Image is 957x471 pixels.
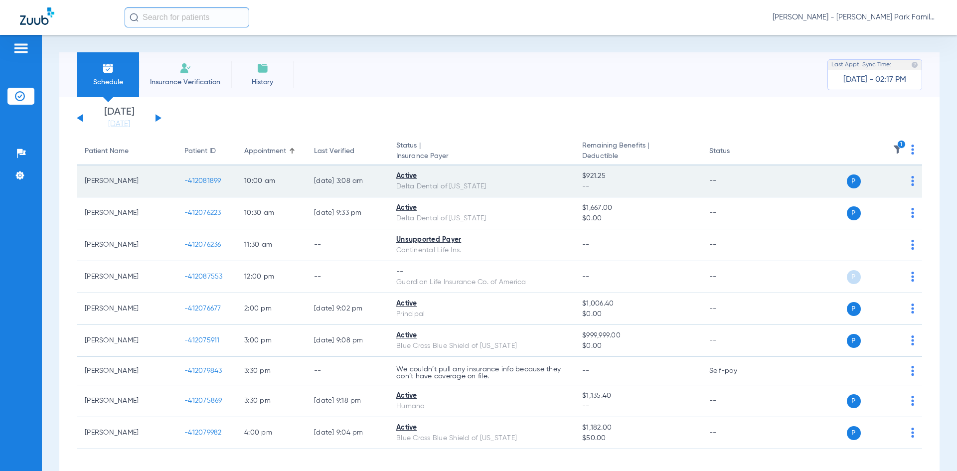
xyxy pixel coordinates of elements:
img: History [257,62,269,74]
td: [PERSON_NAME] [77,197,176,229]
td: [PERSON_NAME] [77,261,176,293]
span: Deductible [582,151,693,161]
span: -412076236 [184,241,221,248]
td: -- [701,229,769,261]
span: Insurance Verification [147,77,224,87]
th: Remaining Benefits | [574,138,701,165]
td: Self-pay [701,357,769,385]
td: -- [701,385,769,417]
span: $0.00 [582,309,693,319]
img: last sync help info [911,61,918,68]
td: [PERSON_NAME] [77,165,176,197]
span: -412087553 [184,273,223,280]
th: Status | [388,138,574,165]
span: -- [582,273,590,280]
img: group-dot-blue.svg [911,335,914,345]
td: -- [701,325,769,357]
div: Active [396,171,566,181]
div: Principal [396,309,566,319]
div: Humana [396,401,566,412]
td: [DATE] 9:04 PM [306,417,388,449]
span: -- [582,367,590,374]
div: Patient ID [184,146,228,157]
span: -412075911 [184,337,220,344]
td: 2:00 PM [236,293,306,325]
img: Search Icon [130,13,139,22]
span: -- [582,241,590,248]
span: P [847,302,861,316]
li: [DATE] [89,107,149,129]
span: $921.25 [582,171,693,181]
th: Status [701,138,769,165]
td: -- [306,261,388,293]
span: P [847,206,861,220]
td: -- [701,293,769,325]
td: 3:30 PM [236,385,306,417]
td: -- [701,165,769,197]
img: group-dot-blue.svg [911,176,914,186]
td: 3:30 PM [236,357,306,385]
td: [PERSON_NAME] [77,325,176,357]
div: Last Verified [314,146,380,157]
img: group-dot-blue.svg [911,396,914,406]
span: P [847,394,861,408]
span: -412076223 [184,209,221,216]
span: P [847,426,861,440]
td: 3:00 PM [236,325,306,357]
td: [PERSON_NAME] [77,293,176,325]
span: -- [582,181,693,192]
span: $1,667.00 [582,203,693,213]
img: Manual Insurance Verification [179,62,191,74]
div: -- [396,267,566,277]
td: [DATE] 3:08 AM [306,165,388,197]
td: [PERSON_NAME] [77,357,176,385]
p: We couldn’t pull any insurance info because they don’t have coverage on file. [396,366,566,380]
td: -- [701,261,769,293]
span: -- [582,401,693,412]
img: Schedule [102,62,114,74]
div: Patient ID [184,146,216,157]
td: [DATE] 9:02 PM [306,293,388,325]
div: Blue Cross Blue Shield of [US_STATE] [396,433,566,444]
img: hamburger-icon [13,42,29,54]
img: group-dot-blue.svg [911,428,914,438]
span: -412079843 [184,367,222,374]
td: 10:00 AM [236,165,306,197]
input: Search for patients [125,7,249,27]
td: [DATE] 9:33 PM [306,197,388,229]
span: P [847,334,861,348]
td: -- [701,197,769,229]
span: Insurance Payer [396,151,566,161]
span: $0.00 [582,341,693,351]
td: 11:30 AM [236,229,306,261]
div: Appointment [244,146,286,157]
div: Last Verified [314,146,354,157]
td: [DATE] 9:18 PM [306,385,388,417]
span: $1,182.00 [582,423,693,433]
i: 1 [897,140,906,149]
div: Active [396,423,566,433]
img: group-dot-blue.svg [911,240,914,250]
span: -412076677 [184,305,221,312]
div: Continental Life Ins. [396,245,566,256]
span: $50.00 [582,433,693,444]
span: [DATE] - 02:17 PM [843,75,906,85]
div: Active [396,203,566,213]
img: filter.svg [893,145,903,155]
td: [PERSON_NAME] [77,417,176,449]
span: -412081899 [184,177,221,184]
div: Unsupported Payer [396,235,566,245]
div: Active [396,299,566,309]
div: Patient Name [85,146,129,157]
td: 10:30 AM [236,197,306,229]
div: Active [396,330,566,341]
img: group-dot-blue.svg [911,304,914,314]
div: Active [396,391,566,401]
span: P [847,270,861,284]
td: -- [306,229,388,261]
td: 12:00 PM [236,261,306,293]
a: [DATE] [89,119,149,129]
div: Blue Cross Blue Shield of [US_STATE] [396,341,566,351]
img: group-dot-blue.svg [911,272,914,282]
img: group-dot-blue.svg [911,366,914,376]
